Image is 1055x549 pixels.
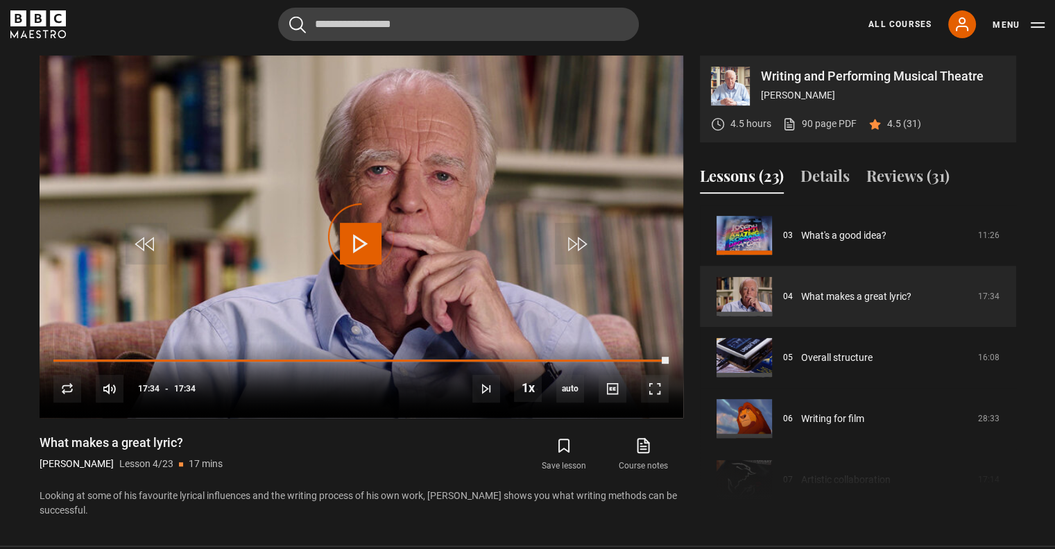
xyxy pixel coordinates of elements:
[993,18,1045,32] button: Toggle navigation
[603,434,683,475] a: Course notes
[40,489,683,518] p: Looking at some of his favourite lyrical influences and the writing process of his own work, [PER...
[53,360,668,362] div: Progress Bar
[556,375,584,403] div: Current quality: 360p
[730,117,771,131] p: 4.5 hours
[189,457,223,471] p: 17 mins
[96,375,123,403] button: Mute
[10,10,66,38] svg: BBC Maestro
[165,384,169,394] span: -
[641,375,669,403] button: Fullscreen
[782,117,857,131] a: 90 page PDF
[868,18,932,31] a: All Courses
[40,56,683,418] video-js: Video Player
[524,434,603,475] button: Save lesson
[514,374,542,402] button: Playback Rate
[278,8,639,41] input: Search
[761,88,1005,103] p: [PERSON_NAME]
[599,375,626,403] button: Captions
[138,376,160,401] span: 17:34
[53,375,81,403] button: Replay
[556,375,584,403] span: auto
[761,70,1005,83] p: Writing and Performing Musical Theatre
[174,376,196,401] span: 17:34
[289,16,306,33] button: Submit the search query
[119,457,173,471] p: Lesson 4/23
[887,117,921,131] p: 4.5 (31)
[40,434,223,451] h1: What makes a great lyric?
[866,164,950,194] button: Reviews (31)
[40,457,114,471] p: [PERSON_NAME]
[801,228,886,243] a: What's a good idea?
[801,289,911,304] a: What makes a great lyric?
[801,412,864,426] a: Writing for film
[801,350,873,365] a: Overall structure
[700,164,784,194] button: Lessons (23)
[472,375,500,403] button: Next Lesson
[800,164,850,194] button: Details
